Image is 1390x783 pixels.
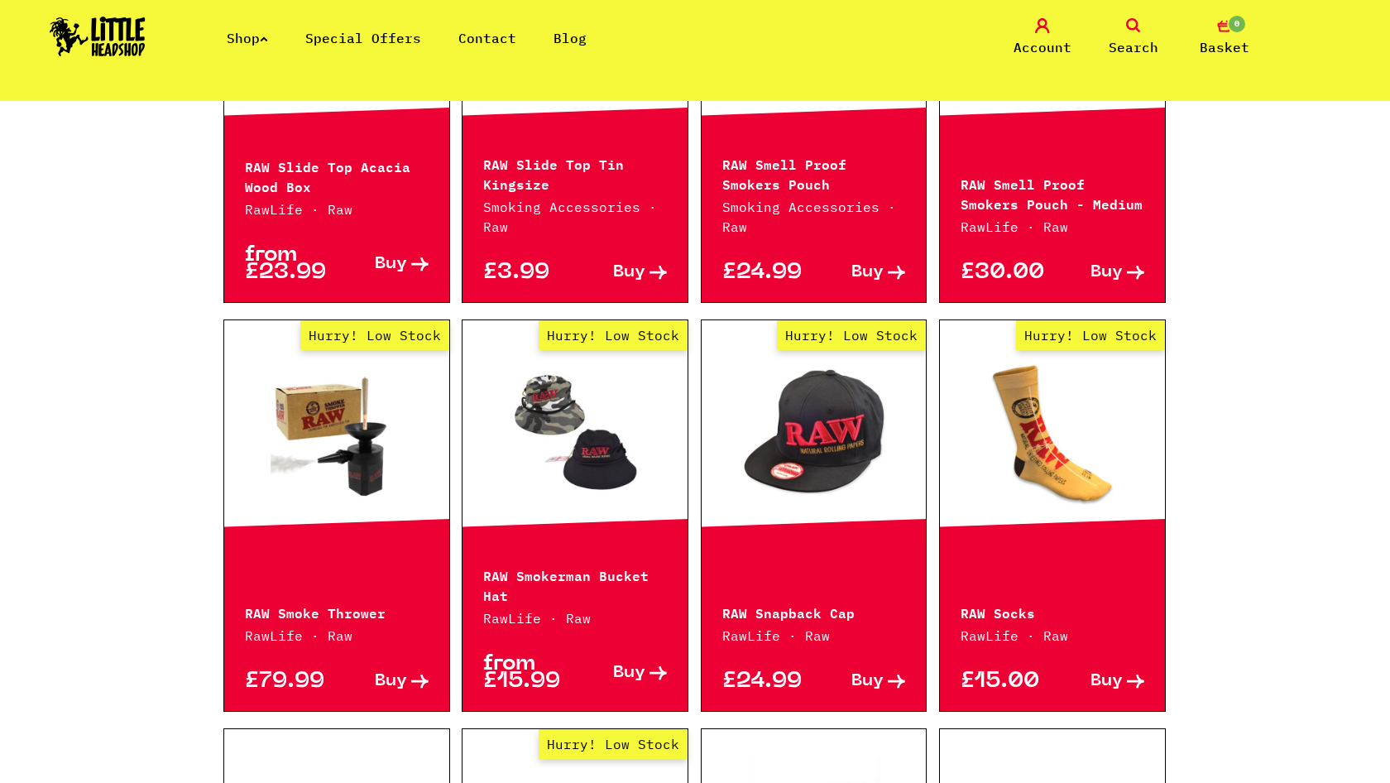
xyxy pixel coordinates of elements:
[814,673,906,690] a: Buy
[1016,320,1165,350] span: Hurry! Low Stock
[851,264,884,281] span: Buy
[554,30,587,46] a: Blog
[722,602,906,622] p: RAW Snapback Cap
[814,264,906,281] a: Buy
[463,349,688,515] a: Hurry! Low Stock
[575,656,667,690] a: Buy
[722,197,906,237] p: Smoking Accessories · Raw
[458,30,516,46] a: Contact
[961,673,1052,690] p: £15.00
[483,656,575,690] p: from £15.99
[300,320,449,350] span: Hurry! Low Stock
[305,30,421,46] a: Special Offers
[722,673,814,690] p: £24.99
[961,173,1144,213] p: RAW Smell Proof Smokers Pouch - Medium
[961,602,1144,622] p: RAW Socks
[851,673,884,690] span: Buy
[777,320,926,350] span: Hurry! Low Stock
[245,626,429,646] p: RawLife · Raw
[337,247,429,281] a: Buy
[961,217,1144,237] p: RawLife · Raw
[1090,264,1123,281] span: Buy
[539,320,688,350] span: Hurry! Low Stock
[1227,14,1247,34] span: 0
[613,665,645,682] span: Buy
[722,626,906,646] p: RawLife · Raw
[961,626,1144,646] p: RawLife · Raw
[1109,37,1158,57] span: Search
[940,349,1165,515] a: Hurry! Low Stock
[375,256,407,273] span: Buy
[1200,37,1249,57] span: Basket
[245,156,429,195] p: RAW Slide Top Acacia Wood Box
[483,153,667,193] p: RAW Slide Top Tin Kingsize
[245,673,337,690] p: £79.99
[337,673,429,690] a: Buy
[722,153,906,193] p: RAW Smell Proof Smokers Pouch
[575,264,667,281] a: Buy
[1092,18,1175,57] a: Search
[483,608,667,628] p: RawLife · Raw
[722,264,814,281] p: £24.99
[50,17,146,56] img: Little Head Shop Logo
[539,729,688,759] span: Hurry! Low Stock
[375,673,407,690] span: Buy
[483,564,667,604] p: RAW Smokerman Bucket Hat
[245,199,429,219] p: RawLife · Raw
[1052,264,1144,281] a: Buy
[483,264,575,281] p: £3.99
[227,30,268,46] a: Shop
[224,349,449,515] a: Hurry! Low Stock
[245,247,337,281] p: from £23.99
[961,264,1052,281] p: £30.00
[1014,37,1071,57] span: Account
[613,264,645,281] span: Buy
[1090,673,1123,690] span: Buy
[245,602,429,622] p: RAW Smoke Thrower
[1052,673,1144,690] a: Buy
[1183,18,1266,57] a: 0 Basket
[702,349,927,515] a: Hurry! Low Stock
[483,197,667,237] p: Smoking Accessories · Raw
